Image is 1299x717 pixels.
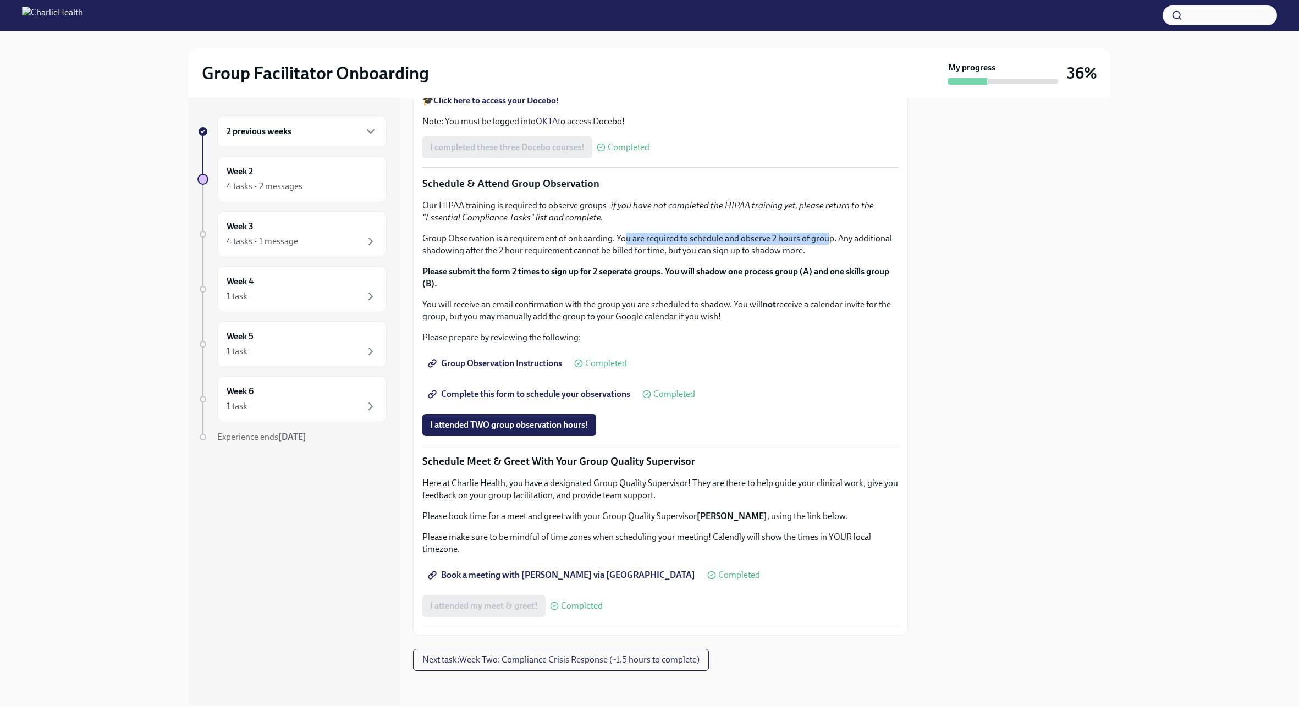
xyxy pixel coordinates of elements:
[227,400,247,412] div: 1 task
[422,510,899,522] p: Please book time for a meet and greet with your Group Quality Supervisor , using the link below.
[433,95,559,106] a: Click here to access your Docebo!
[227,166,253,178] h6: Week 2
[227,235,298,247] div: 4 tasks • 1 message
[536,116,558,126] a: OKTA
[422,352,570,374] a: Group Observation Instructions
[430,420,588,431] span: I attended TWO group observation hours!
[217,432,306,442] span: Experience ends
[422,200,874,223] em: if you have not completed the HIPAA training yet, please return to the "Essential Compliance Task...
[948,62,995,74] strong: My progress
[422,531,899,555] p: Please make sure to be mindful of time zones when scheduling your meeting! Calendly will show the...
[585,359,627,368] span: Completed
[413,649,709,671] button: Next task:Week Two: Compliance Crisis Response (~1.5 hours to complete)
[718,571,760,580] span: Completed
[227,290,247,302] div: 1 task
[422,477,899,501] p: Here at Charlie Health, you have a designated Group Quality Supervisor! They are there to help gu...
[202,62,429,84] h2: Group Facilitator Onboarding
[227,330,254,343] h6: Week 5
[227,275,254,288] h6: Week 4
[197,266,387,312] a: Week 41 task
[227,345,247,357] div: 1 task
[422,383,638,405] a: Complete this form to schedule your observations
[197,376,387,422] a: Week 61 task
[430,358,562,369] span: Group Observation Instructions
[227,220,254,233] h6: Week 3
[697,511,767,521] strong: [PERSON_NAME]
[422,299,899,323] p: You will receive an email confirmation with the group you are scheduled to shadow. You will recei...
[422,233,899,257] p: Group Observation is a requirement of onboarding. You are required to schedule and observe 2 hour...
[608,143,649,152] span: Completed
[422,266,889,289] strong: Please submit the form 2 times to sign up for 2 seperate groups. You will shadow one process grou...
[422,654,700,665] span: Next task : Week Two: Compliance Crisis Response (~1.5 hours to complete)
[227,125,291,137] h6: 2 previous weeks
[422,200,899,224] p: Our HIPAA training is required to observe groups -
[1067,63,1097,83] h3: 36%
[422,177,899,191] p: Schedule & Attend Group Observation
[22,7,83,24] img: CharlieHealth
[278,432,306,442] strong: [DATE]
[422,115,899,128] p: Note: You must be logged into to access Docebo!
[197,321,387,367] a: Week 51 task
[653,390,695,399] span: Completed
[422,454,899,468] p: Schedule Meet & Greet With Your Group Quality Supervisor
[422,564,703,586] a: Book a meeting with [PERSON_NAME] via [GEOGRAPHIC_DATA]
[561,602,603,610] span: Completed
[422,332,899,344] p: Please prepare by reviewing the following:
[430,389,630,400] span: Complete this form to schedule your observations
[227,180,302,192] div: 4 tasks • 2 messages
[227,385,254,398] h6: Week 6
[197,211,387,257] a: Week 34 tasks • 1 message
[422,95,899,107] p: 🎓
[197,156,387,202] a: Week 24 tasks • 2 messages
[217,115,387,147] div: 2 previous weeks
[422,414,596,436] button: I attended TWO group observation hours!
[763,299,776,310] strong: not
[430,570,695,581] span: Book a meeting with [PERSON_NAME] via [GEOGRAPHIC_DATA]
